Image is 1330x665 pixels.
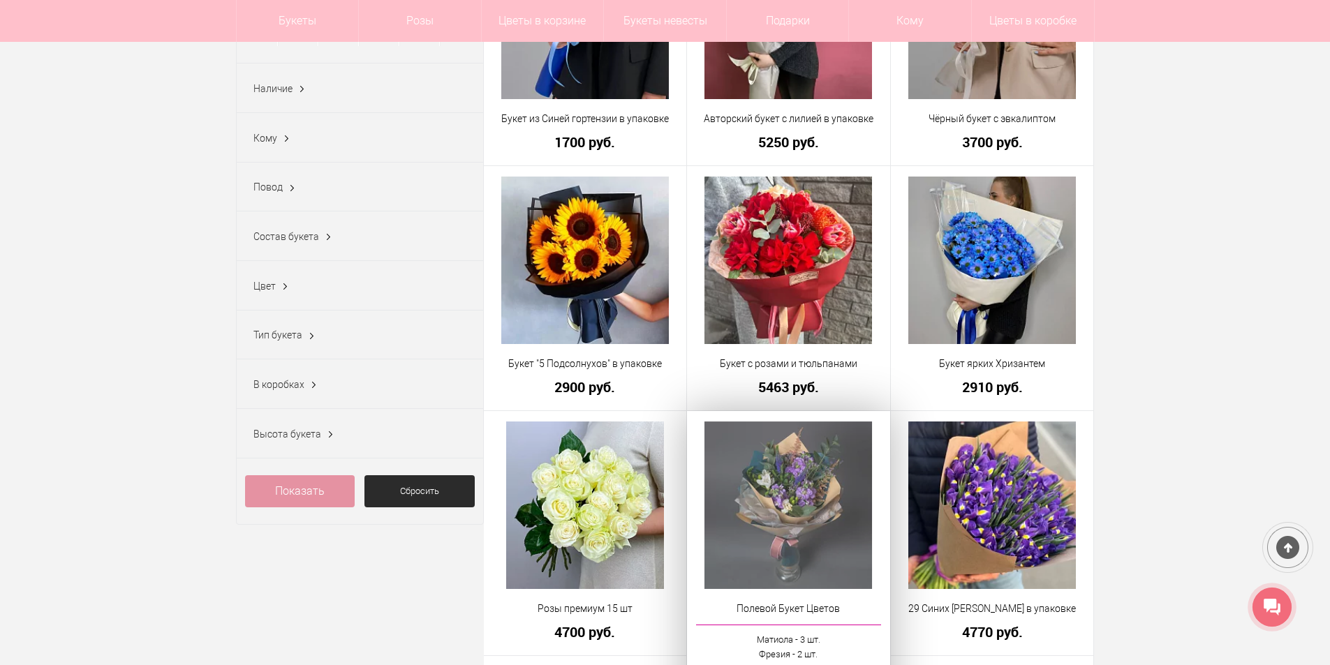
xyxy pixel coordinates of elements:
[364,475,475,507] a: Сбросить
[900,135,1085,149] a: 3700 руб.
[253,83,293,94] span: Наличие
[900,380,1085,394] a: 2910 руб.
[908,177,1076,344] img: Букет ярких Хризантем
[493,357,678,371] a: Букет "5 Подсолнухов" в упаковке
[493,135,678,149] a: 1700 руб.
[704,177,872,344] img: Букет с розами и тюльпанами
[493,380,678,394] a: 2900 руб.
[900,625,1085,639] a: 4770 руб.
[245,475,355,507] a: Показать
[493,112,678,126] a: Букет из Синей гортензии в упаковке
[253,428,321,440] span: Высота букета
[506,421,664,589] img: Розы премиум 15 шт
[501,177,669,344] img: Букет "5 Подсолнухов" в упаковке
[253,181,283,193] span: Повод
[253,231,319,242] span: Состав букета
[696,112,881,126] a: Авторский букет с лилией в упаковке
[900,112,1085,126] a: Чёрный букет с эвкалиптом
[493,625,678,639] a: 4700 руб.
[900,602,1085,616] a: 29 Синих [PERSON_NAME] в упаковке
[493,602,678,616] a: Розы премиум 15 шт
[253,281,276,292] span: Цвет
[696,602,881,616] a: Полевой Букет Цветов
[900,357,1085,371] a: Букет ярких Хризантем
[704,421,872,589] img: Полевой Букет Цветов
[253,133,277,144] span: Кому
[696,135,881,149] a: 5250 руб.
[253,379,304,390] span: В коробках
[696,380,881,394] a: 5463 руб.
[908,421,1076,589] img: 29 Синих Ирисов в упаковке
[253,329,302,341] span: Тип букета
[696,357,881,371] a: Букет с розами и тюльпанами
